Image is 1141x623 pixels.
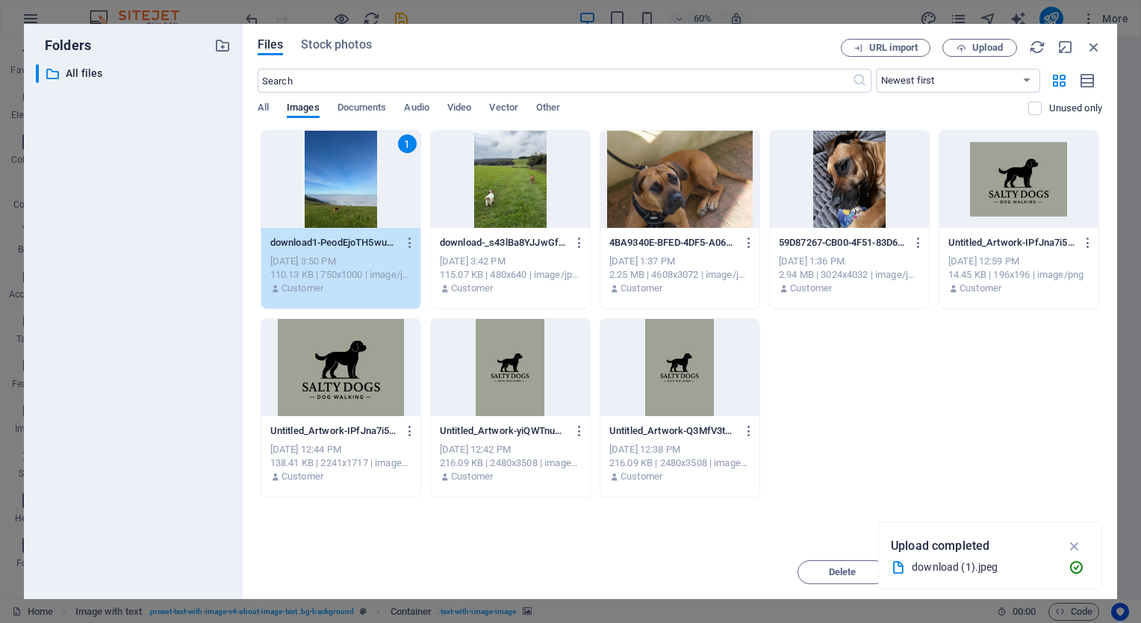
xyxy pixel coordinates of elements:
div: 115.07 KB | 480x640 | image/jpeg [440,268,581,282]
div: [DATE] 1:37 PM [609,255,750,268]
p: All files [66,65,203,82]
div: 216.09 KB | 2480x3508 | image/jpeg [609,456,750,470]
span: URL import [869,43,918,52]
div: 1 [398,134,417,153]
p: Upload completed [891,536,989,556]
i: Close [1086,39,1102,55]
p: Untitled_Artwork-IPfJna7i54GsII26ETQJHA-iQEY0-fHze6XzO1N1SynVg.png [948,236,1076,249]
p: Untitled_Artwork-yiQWTnuBVzWZLZzbkBOlyg.JPG [440,424,568,438]
span: Images [287,99,320,120]
p: Customer [621,470,662,483]
div: [DATE] 12:42 PM [440,443,581,456]
p: Customer [790,282,832,295]
p: 4BA9340E-BFED-4DF5-A06B-2FC332B8C10F-FmnhMricNBATvCDkAviAiQ.jpeg [609,236,737,249]
div: 2.94 MB | 3024x4032 | image/jpeg [779,268,920,282]
p: Untitled_Artwork-IPfJna7i54GsII26ETQJHA.JPG [270,424,398,438]
p: Customer [451,282,493,295]
div: 2.25 MB | 4608x3072 | image/jpeg [609,268,750,282]
span: Upload [972,43,1003,52]
input: Search [258,69,852,93]
p: Untitled_Artwork-Q3MfV3tSaAMSHIAgaHwosA.JPG [609,424,737,438]
i: Create new folder [214,37,231,54]
span: Stock photos [301,36,371,54]
p: Customer [451,470,493,483]
i: Reload [1029,39,1045,55]
span: Audio [404,99,429,120]
p: Customer [282,470,323,483]
div: [DATE] 3:50 PM [270,255,411,268]
p: Customer [960,282,1001,295]
span: All [258,99,269,120]
span: Vector [489,99,518,120]
p: Customer [282,282,323,295]
div: 138.41 KB | 2241x1717 | image/jpeg [270,456,411,470]
div: download (1).jpeg [912,559,1057,576]
span: Files [258,36,284,54]
div: [DATE] 12:38 PM [609,443,750,456]
div: ​ [36,64,39,83]
p: download-_s43lBa8YJJwGf1g03xinA.jpeg [440,236,568,249]
span: Other [536,99,560,120]
div: [DATE] 12:59 PM [948,255,1089,268]
p: download1-PeodEjoTH5wue5k4KTW2Bg.jpeg [270,236,398,249]
button: URL import [841,39,930,57]
p: 59D87267-CB00-4F51-83D6-4BBEA1C57C66-kt9vHDKANzV9eVBZA5nEeA.jpeg [779,236,907,249]
button: Upload [942,39,1017,57]
span: Video [447,99,471,120]
p: Customer [621,282,662,295]
span: Documents [338,99,387,120]
i: Minimize [1057,39,1074,55]
div: [DATE] 3:42 PM [440,255,581,268]
span: Delete [829,568,856,577]
div: [DATE] 12:44 PM [270,443,411,456]
div: 216.09 KB | 2480x3508 | image/jpeg [440,456,581,470]
p: Folders [36,36,91,55]
div: 14.45 KB | 196x196 | image/png [948,268,1089,282]
div: [DATE] 1:36 PM [779,255,920,268]
div: 110.13 KB | 750x1000 | image/jpeg [270,268,411,282]
p: Displays only files that are not in use on the website. Files added during this session can still... [1049,102,1102,115]
button: Delete [798,560,887,584]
